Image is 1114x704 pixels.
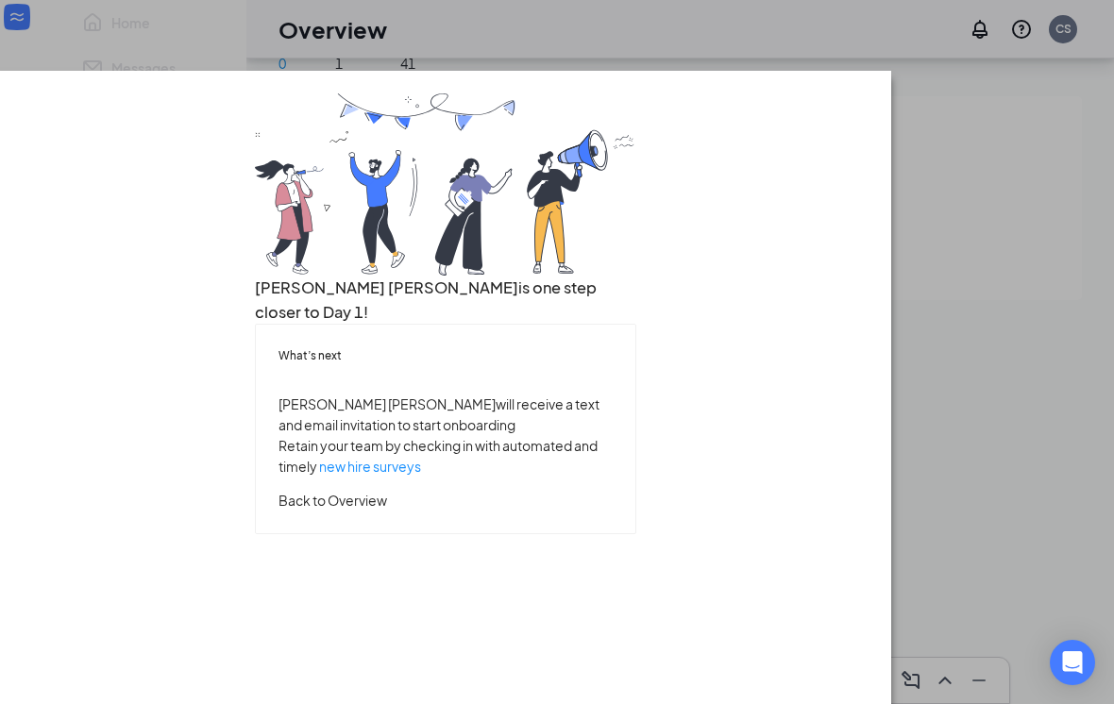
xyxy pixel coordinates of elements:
p: [PERSON_NAME] [PERSON_NAME] will receive a text and email invitation to start onboarding [278,393,612,434]
a: new hire surveys [319,457,421,474]
p: Retain your team by checking in with automated and timely [278,434,612,476]
h3: [PERSON_NAME] [PERSON_NAME] is one step closer to Day 1! [255,275,635,323]
button: Back to Overview [278,489,387,510]
h5: What’s next [278,347,612,364]
img: you are all set [255,93,635,276]
div: Open Intercom Messenger [1050,640,1095,685]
